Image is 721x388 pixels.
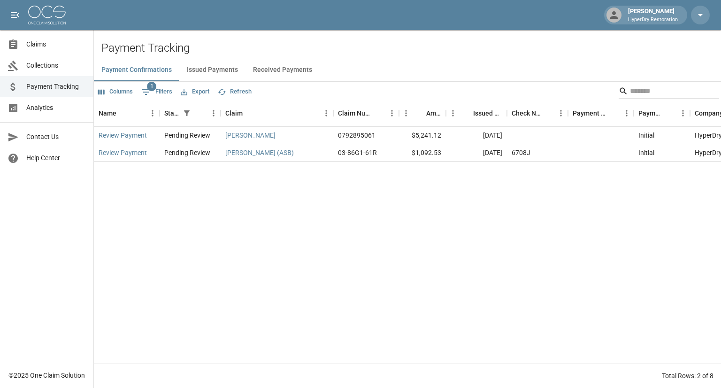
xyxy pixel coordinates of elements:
[399,144,446,162] div: $1,092.53
[663,107,676,120] button: Sort
[662,371,713,380] div: Total Rows: 2 of 8
[8,371,85,380] div: © 2025 One Claim Solution
[619,84,719,101] div: Search
[101,41,721,55] h2: Payment Tracking
[399,106,413,120] button: Menu
[99,148,147,157] a: Review Payment
[160,100,221,126] div: Status
[606,107,620,120] button: Sort
[164,148,210,157] div: Pending Review
[147,82,156,91] span: 1
[146,106,160,120] button: Menu
[26,103,86,113] span: Analytics
[99,100,116,126] div: Name
[139,85,175,100] button: Show filters
[446,106,460,120] button: Menu
[399,100,446,126] div: Amount
[399,127,446,144] div: $5,241.12
[628,16,678,24] p: HyperDry Restoration
[446,127,507,144] div: [DATE]
[26,132,86,142] span: Contact Us
[94,100,160,126] div: Name
[94,59,179,81] button: Payment Confirmations
[96,85,135,99] button: Select columns
[460,107,473,120] button: Sort
[624,7,682,23] div: [PERSON_NAME]
[507,100,568,126] div: Check Number
[26,153,86,163] span: Help Center
[541,107,554,120] button: Sort
[26,39,86,49] span: Claims
[426,100,441,126] div: Amount
[193,107,207,120] button: Sort
[634,100,690,126] div: Payment Type
[568,100,634,126] div: Payment Method
[26,82,86,92] span: Payment Tracking
[473,100,502,126] div: Issued Date
[179,59,245,81] button: Issued Payments
[94,59,721,81] div: dynamic tabs
[446,100,507,126] div: Issued Date
[221,100,333,126] div: Claim
[28,6,66,24] img: ocs-logo-white-transparent.png
[164,131,210,140] div: Pending Review
[372,107,385,120] button: Sort
[512,100,541,126] div: Check Number
[573,100,606,126] div: Payment Method
[319,106,333,120] button: Menu
[215,85,254,99] button: Refresh
[385,106,399,120] button: Menu
[99,131,147,140] a: Review Payment
[446,144,507,162] div: [DATE]
[245,59,320,81] button: Received Payments
[116,107,130,120] button: Sort
[620,106,634,120] button: Menu
[180,107,193,120] button: Show filters
[676,106,690,120] button: Menu
[225,100,243,126] div: Claim
[338,148,377,157] div: 03-86G1-61R
[554,106,568,120] button: Menu
[225,131,276,140] a: [PERSON_NAME]
[180,107,193,120] div: 1 active filter
[638,100,663,126] div: Payment Type
[333,100,399,126] div: Claim Number
[6,6,24,24] button: open drawer
[638,131,654,140] div: Initial
[178,85,212,99] button: Export
[413,107,426,120] button: Sort
[338,100,372,126] div: Claim Number
[26,61,86,70] span: Collections
[512,148,530,157] div: 6708J
[338,131,376,140] div: 0792895061
[638,148,654,157] div: Initial
[207,106,221,120] button: Menu
[225,148,294,157] a: [PERSON_NAME] (ASB)
[243,107,256,120] button: Sort
[164,100,180,126] div: Status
